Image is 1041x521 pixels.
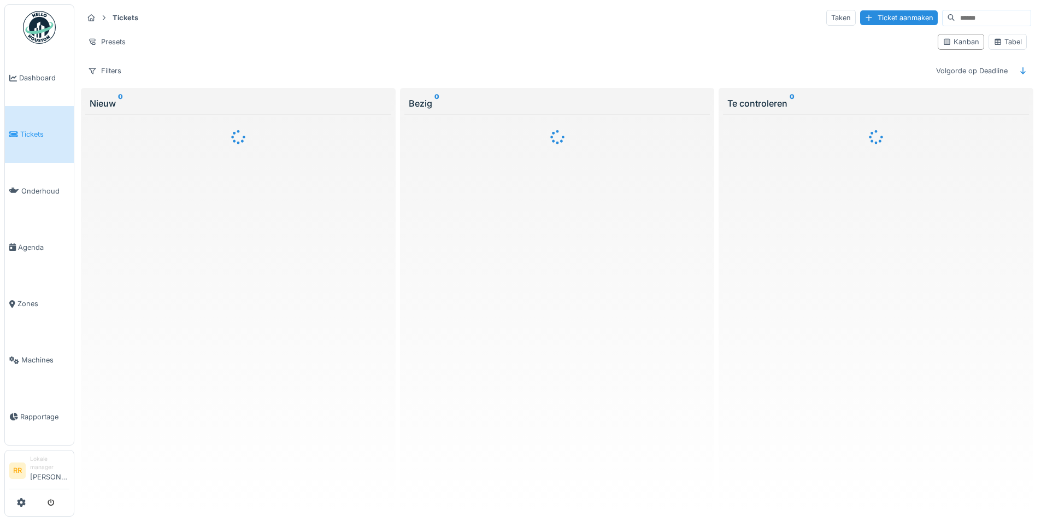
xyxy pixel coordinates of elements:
[727,97,1025,110] div: Te controleren
[20,412,69,422] span: Rapportage
[826,10,856,26] div: Taken
[108,13,143,23] strong: Tickets
[5,163,74,219] a: Onderhoud
[21,355,69,365] span: Machines
[17,298,69,309] span: Zones
[409,97,706,110] div: Bezig
[860,10,938,25] div: Ticket aanmaken
[83,63,126,79] div: Filters
[434,97,439,110] sup: 0
[118,97,123,110] sup: 0
[5,332,74,388] a: Machines
[5,219,74,276] a: Agenda
[943,37,979,47] div: Kanban
[993,37,1022,47] div: Tabel
[9,463,26,479] li: RR
[90,97,387,110] div: Nieuw
[5,276,74,332] a: Zones
[21,186,69,196] span: Onderhoud
[790,97,795,110] sup: 0
[30,455,69,487] li: [PERSON_NAME]
[30,455,69,472] div: Lokale manager
[5,50,74,106] a: Dashboard
[931,63,1013,79] div: Volgorde op Deadline
[83,34,131,50] div: Presets
[9,455,69,489] a: RR Lokale manager[PERSON_NAME]
[19,73,69,83] span: Dashboard
[18,242,69,253] span: Agenda
[20,129,69,139] span: Tickets
[23,11,56,44] img: Badge_color-CXgf-gQk.svg
[5,389,74,445] a: Rapportage
[5,106,74,162] a: Tickets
